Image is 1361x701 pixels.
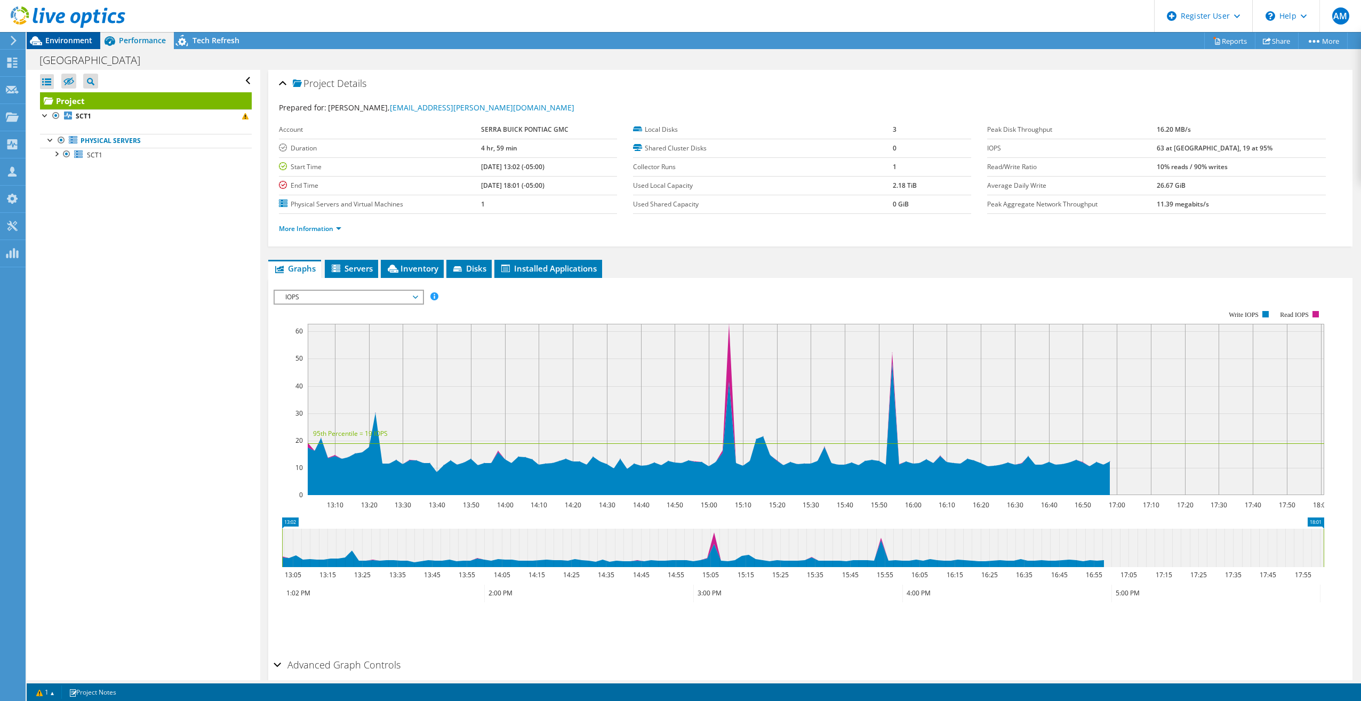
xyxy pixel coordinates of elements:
[462,500,479,509] text: 13:50
[1229,311,1259,318] text: Write IOPS
[76,111,91,121] b: SCT1
[481,162,545,171] b: [DATE] 13:02 (-05:00)
[274,654,401,675] h2: Advanced Graph Controls
[734,500,751,509] text: 15:10
[394,500,411,509] text: 13:30
[1210,500,1227,509] text: 17:30
[295,326,303,336] text: 60
[904,500,921,509] text: 16:00
[598,500,615,509] text: 14:30
[481,181,545,190] b: [DATE] 18:01 (-05:00)
[1204,33,1255,49] a: Reports
[293,78,334,89] span: Project
[893,181,917,190] b: 2.18 TiB
[1120,570,1136,579] text: 17:05
[768,500,785,509] text: 15:20
[1190,570,1206,579] text: 17:25
[702,570,718,579] text: 15:05
[987,162,1156,172] label: Read/Write Ratio
[1006,500,1023,509] text: 16:30
[45,35,92,45] span: Environment
[1157,144,1272,153] b: 63 at [GEOGRAPHIC_DATA], 19 at 95%
[389,570,405,579] text: 13:35
[1085,570,1102,579] text: 16:55
[1155,570,1172,579] text: 17:15
[633,570,649,579] text: 14:45
[40,109,252,123] a: SCT1
[40,92,252,109] a: Project
[458,570,475,579] text: 13:55
[386,263,438,274] span: Inventory
[279,102,326,113] label: Prepared for:
[911,570,927,579] text: 16:05
[666,500,683,509] text: 14:50
[1259,570,1276,579] text: 17:45
[1051,570,1067,579] text: 16:45
[119,35,166,45] span: Performance
[481,125,569,134] b: SERRA BUICK PONTIAC GMC
[972,500,989,509] text: 16:20
[279,180,481,191] label: End Time
[700,500,717,509] text: 15:00
[987,143,1156,154] label: IOPS
[1157,181,1186,190] b: 26.67 GiB
[563,570,579,579] text: 14:25
[40,134,252,148] a: Physical Servers
[481,200,485,209] b: 1
[1294,570,1311,579] text: 17:55
[279,162,481,172] label: Start Time
[295,354,303,363] text: 50
[295,409,303,418] text: 30
[452,263,486,274] span: Disks
[1244,500,1261,509] text: 17:40
[667,570,684,579] text: 14:55
[528,570,545,579] text: 14:15
[1142,500,1159,509] text: 17:10
[876,570,893,579] text: 15:55
[530,500,547,509] text: 14:10
[390,102,574,113] a: [EMAIL_ADDRESS][PERSON_NAME][DOMAIN_NAME]
[423,570,440,579] text: 13:45
[319,570,335,579] text: 13:15
[274,263,316,274] span: Graphs
[279,143,481,154] label: Duration
[354,570,370,579] text: 13:25
[842,570,858,579] text: 15:45
[633,500,649,509] text: 14:40
[361,500,377,509] text: 13:20
[284,570,301,579] text: 13:05
[40,148,252,162] a: SCT1
[481,144,517,153] b: 4 hr, 59 min
[1255,33,1299,49] a: Share
[893,144,896,153] b: 0
[1266,11,1275,21] svg: \n
[61,686,124,699] a: Project Notes
[564,500,581,509] text: 14:20
[1157,162,1228,171] b: 10% reads / 90% writes
[279,224,341,233] a: More Information
[1157,200,1209,209] b: 11.39 megabits/s
[1015,570,1032,579] text: 16:35
[806,570,823,579] text: 15:35
[1298,33,1348,49] a: More
[1108,500,1125,509] text: 17:00
[280,291,417,304] span: IOPS
[597,570,614,579] text: 14:35
[1040,500,1057,509] text: 16:40
[1074,500,1091,509] text: 16:50
[279,199,481,210] label: Physical Servers and Virtual Machines
[330,263,373,274] span: Servers
[633,180,892,191] label: Used Local Capacity
[1278,500,1295,509] text: 17:50
[633,143,892,154] label: Shared Cluster Disks
[772,570,788,579] text: 15:25
[633,199,892,210] label: Used Shared Capacity
[193,35,239,45] span: Tech Refresh
[1280,311,1309,318] text: Read IOPS
[35,54,157,66] h1: [GEOGRAPHIC_DATA]
[295,381,303,391] text: 40
[313,429,388,438] text: 95th Percentile = 19 IOPS
[633,162,892,172] label: Collector Runs
[1157,125,1191,134] b: 16.20 MB/s
[1312,500,1329,509] text: 18:00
